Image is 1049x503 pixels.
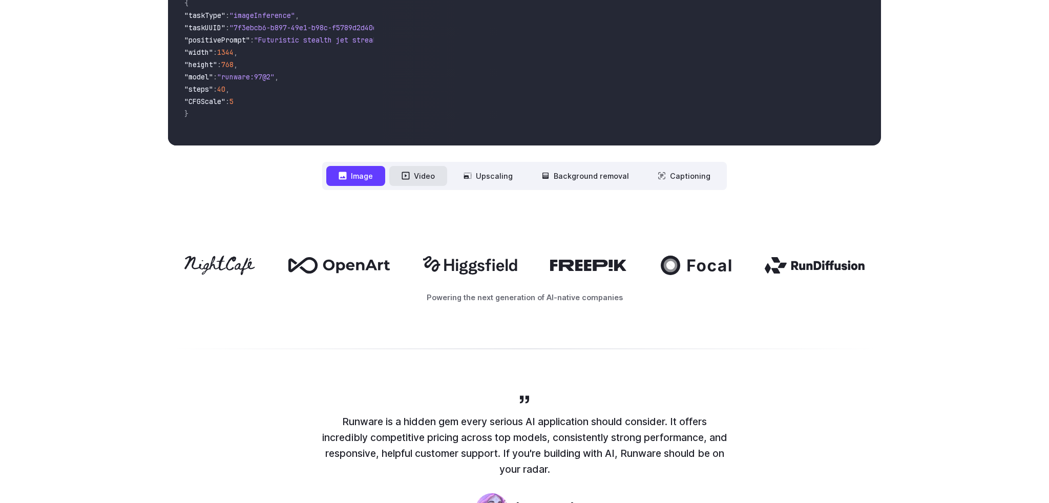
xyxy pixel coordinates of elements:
[184,72,213,81] span: "model"
[217,48,234,57] span: 1344
[225,23,229,32] span: :
[389,166,447,186] button: Video
[295,11,299,20] span: ,
[184,35,250,45] span: "positivePrompt"
[184,23,225,32] span: "taskUUID"
[229,97,234,106] span: 5
[326,166,385,186] button: Image
[320,414,729,477] p: Runware is a hidden gem every serious AI application should consider. It offers incredibly compet...
[229,11,295,20] span: "imageInference"
[184,48,213,57] span: "width"
[184,11,225,20] span: "taskType"
[184,85,213,94] span: "steps"
[184,60,217,69] span: "height"
[275,72,279,81] span: ,
[250,35,254,45] span: :
[645,166,723,186] button: Captioning
[225,97,229,106] span: :
[254,35,627,45] span: "Futuristic stealth jet streaking through a neon-lit cityscape with glowing purple exhaust"
[184,109,188,118] span: }
[213,48,217,57] span: :
[217,85,225,94] span: 40
[529,166,641,186] button: Background removal
[213,72,217,81] span: :
[234,48,238,57] span: ,
[225,11,229,20] span: :
[229,23,385,32] span: "7f3ebcb6-b897-49e1-b98c-f5789d2d40d7"
[217,72,275,81] span: "runware:97@2"
[225,85,229,94] span: ,
[221,60,234,69] span: 768
[184,97,225,106] span: "CFGScale"
[168,291,881,303] p: Powering the next generation of AI-native companies
[217,60,221,69] span: :
[213,85,217,94] span: :
[451,166,525,186] button: Upscaling
[234,60,238,69] span: ,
